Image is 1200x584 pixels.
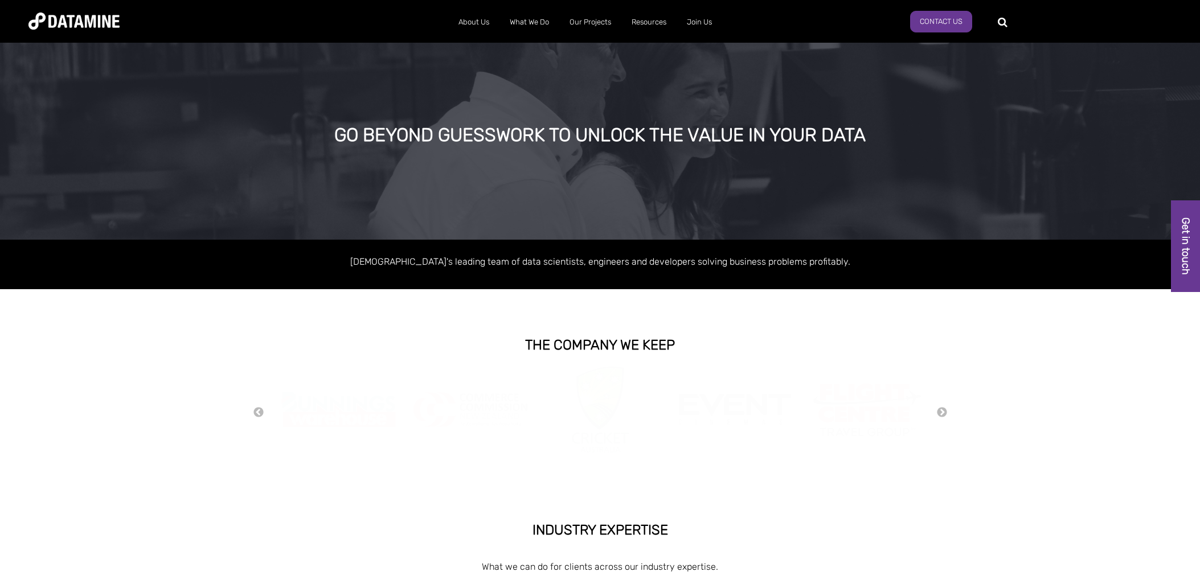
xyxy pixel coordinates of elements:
[533,522,668,538] strong: INDUSTRY EXPERTISE
[1171,200,1200,292] a: Get in touch
[276,254,925,269] p: [DEMOGRAPHIC_DATA]'s leading team of data scientists, engineers and developers solving business p...
[572,367,629,453] img: Cricket Australia
[253,406,264,419] button: Previous
[281,388,395,431] img: Bunnings Warehouse
[413,392,527,427] img: commercecommission
[134,125,1065,146] div: GO BEYOND GUESSWORK TO UNLOCK THE VALUE IN YOUR DATA
[448,7,499,37] a: About Us
[499,7,559,37] a: What We Do
[910,11,972,32] a: Contact Us
[678,393,792,426] img: event cinemas
[810,380,924,439] img: Flight Centre
[482,561,718,572] span: What we can do for clients across our industry expertise.
[559,7,621,37] a: Our Projects
[936,406,948,419] button: Next
[28,13,120,30] img: Datamine
[621,7,677,37] a: Resources
[525,337,675,353] strong: THE COMPANY WE KEEP
[677,7,722,37] a: Join Us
